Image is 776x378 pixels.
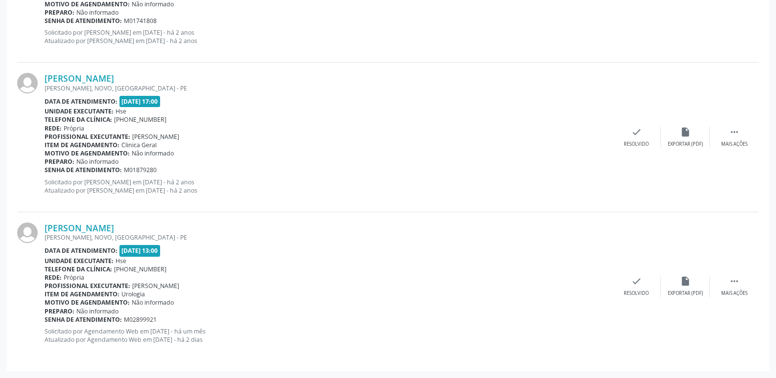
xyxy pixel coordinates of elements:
[45,273,62,282] b: Rede:
[124,166,157,174] span: M01879280
[45,141,119,149] b: Item de agendamento:
[631,276,642,287] i: check
[729,127,740,137] i: 
[114,265,166,273] span: [PHONE_NUMBER]
[132,133,179,141] span: [PERSON_NAME]
[680,127,691,137] i: insert_drive_file
[76,307,118,315] span: Não informado
[45,115,112,124] b: Telefone da clínica:
[45,307,74,315] b: Preparo:
[45,265,112,273] b: Telefone da clínica:
[45,133,130,141] b: Profissional executante:
[668,141,703,148] div: Exportar (PDF)
[45,327,612,344] p: Solicitado por Agendamento Web em [DATE] - há um mês Atualizado por Agendamento Web em [DATE] - h...
[45,149,130,157] b: Motivo de agendamento:
[76,157,118,166] span: Não informado
[680,276,691,287] i: insert_drive_file
[631,127,642,137] i: check
[45,84,612,92] div: [PERSON_NAME], NOVO, [GEOGRAPHIC_DATA] - PE
[121,141,157,149] span: Clinica Geral
[76,8,118,17] span: Não informado
[624,141,649,148] div: Resolvido
[116,257,126,265] span: Hse
[124,315,157,324] span: M02899921
[45,73,114,84] a: [PERSON_NAME]
[64,273,84,282] span: Própria
[114,115,166,124] span: [PHONE_NUMBER]
[45,257,114,265] b: Unidade executante:
[45,157,74,166] b: Preparo:
[17,222,38,243] img: img
[45,17,122,25] b: Senha de atendimento:
[45,166,122,174] b: Senha de atendimento:
[45,315,122,324] b: Senha de atendimento:
[624,290,649,297] div: Resolvido
[64,124,84,133] span: Própria
[721,290,748,297] div: Mais ações
[45,222,114,233] a: [PERSON_NAME]
[116,107,126,115] span: Hse
[45,298,130,307] b: Motivo de agendamento:
[132,149,174,157] span: Não informado
[124,17,157,25] span: M01741808
[119,96,161,107] span: [DATE] 17:00
[45,97,118,106] b: Data de atendimento:
[45,246,118,255] b: Data de atendimento:
[729,276,740,287] i: 
[119,245,161,256] span: [DATE] 13:00
[45,8,74,17] b: Preparo:
[45,107,114,115] b: Unidade executante:
[45,290,119,298] b: Item de agendamento:
[45,28,612,45] p: Solicitado por [PERSON_NAME] em [DATE] - há 2 anos Atualizado por [PERSON_NAME] em [DATE] - há 2 ...
[45,282,130,290] b: Profissional executante:
[45,233,612,242] div: [PERSON_NAME], NOVO, [GEOGRAPHIC_DATA] - PE
[45,124,62,133] b: Rede:
[17,73,38,93] img: img
[132,298,174,307] span: Não informado
[721,141,748,148] div: Mais ações
[45,178,612,195] p: Solicitado por [PERSON_NAME] em [DATE] - há 2 anos Atualizado por [PERSON_NAME] em [DATE] - há 2 ...
[121,290,145,298] span: Urologia
[668,290,703,297] div: Exportar (PDF)
[132,282,179,290] span: [PERSON_NAME]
